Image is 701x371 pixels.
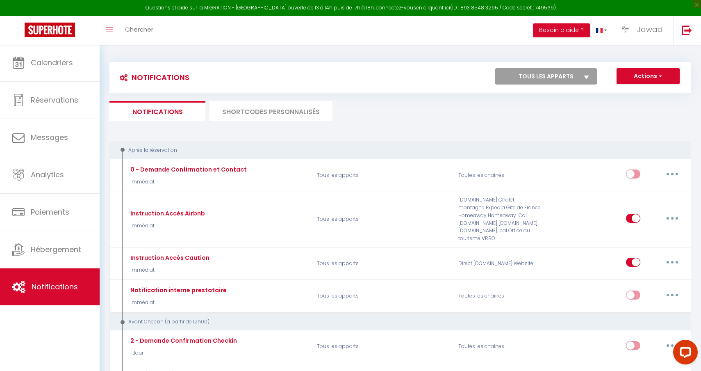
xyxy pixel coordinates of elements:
a: Chercher [119,16,159,45]
a: ... Jawad [613,16,673,45]
li: SHORTCODES PERSONNALISÉS [209,101,332,121]
div: Toutes les chaines [453,284,547,308]
div: Instruction Accès Airbnb [128,209,205,218]
p: Tous les apparts [312,335,453,359]
div: 0 - Demande Confirmation et Contact [128,165,247,174]
img: logout [682,25,692,35]
p: Immédiat [128,178,247,186]
button: Actions [617,68,680,85]
div: Instruction Accès Caution [128,253,209,262]
span: Analytics [31,169,64,180]
p: Immédiat [128,222,205,230]
span: Jawad [637,24,663,34]
p: Tous les apparts [312,252,453,275]
div: Toutes les chaines [453,335,547,359]
div: Notification interne prestataire [128,286,227,295]
div: Avant Checkin (à partir de 12h00) [117,318,672,326]
p: Immédiat [128,266,209,274]
span: Réservations [31,95,78,105]
p: 1 Jour [128,349,237,357]
div: Direct [DOMAIN_NAME] Website [453,252,547,275]
span: Hébergement [31,244,81,254]
span: Chercher [125,25,153,34]
img: Super Booking [25,23,75,37]
div: [DOMAIN_NAME] Chalet montagne Expedia Gite de France Homeaway Homeaway iCal [DOMAIN_NAME] [DOMAIN... [453,196,547,243]
span: Messages [31,132,68,142]
li: Notifications [109,101,205,121]
p: Tous les apparts [312,196,453,243]
div: 2 - Demande Confirmation Checkin [128,336,237,345]
span: Notifications [32,282,78,292]
div: Toutes les chaines [453,163,547,187]
a: en cliquant ici [416,4,450,11]
button: Besoin d'aide ? [533,23,590,37]
img: ... [619,23,632,36]
h3: Notifications [116,68,189,87]
span: Calendriers [31,57,73,68]
p: Tous les apparts [312,284,453,308]
span: Paiements [31,207,69,217]
div: Après la réservation [117,147,672,154]
p: Immédiat [128,299,227,307]
iframe: LiveChat chat widget [667,337,701,371]
p: Tous les apparts [312,163,453,187]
